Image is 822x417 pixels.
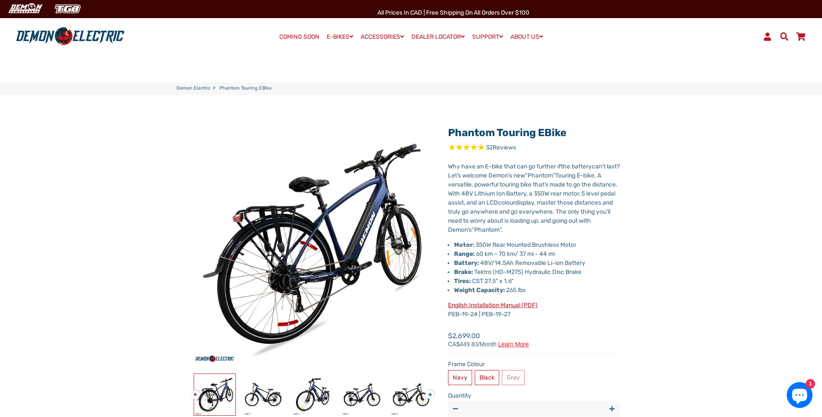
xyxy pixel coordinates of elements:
[592,163,602,170] span: can
[341,374,383,415] img: Phantom Touring eBike - Demon Electric
[454,250,475,258] strong: Range:
[448,172,601,188] span: Touring E-bike. A versatile, powerful touring bike that
[458,172,508,179] span: s welcome Demon
[502,370,525,385] label: Gray
[507,31,546,43] a: ABOUT US
[426,386,431,396] button: Next
[454,240,620,249] li: 350W Rear Mounted Brushless Motor
[493,144,516,151] span: Reviews
[176,85,210,92] a: Demon Electric
[784,382,815,410] inbox-online-store-chat: Shopify online store chat
[448,127,566,139] a: Phantom Touring eBike
[561,163,592,170] span: the battery
[498,199,515,206] span: colour
[457,172,458,179] span: ’
[606,208,608,215] span: ’
[448,163,457,170] span: Wh
[191,386,196,396] button: Previous
[292,374,334,415] img: Phantom Touring eBike - Demon Electric
[454,241,474,249] strong: Motor:
[602,163,603,170] span: ’
[324,31,356,43] a: E-BIKES
[454,249,620,258] li: 60 km – 70 km/ 37 mi - 44 mi
[448,401,620,417] input: quantity
[243,374,284,415] img: Phantom Touring eBike - Demon Electric
[469,31,506,43] a: SUPPORT
[408,31,468,43] a: DEALER LOCATOR
[454,259,479,267] strong: Battery:
[500,226,503,233] span: ”.
[454,277,620,286] li: CST 27.5" x 1.6"
[448,143,620,153] span: Rated 4.8 out of 5 stars 32 reviews
[469,226,472,233] span: s
[194,374,235,415] img: Phantom Touring eBike - Demon Electric
[13,25,127,48] img: Demon Electric logo
[219,85,272,92] span: Phantom Touring eBike
[448,370,472,385] label: Navy
[448,301,620,319] p: PEB-19-24 | PEB-19-27
[448,360,620,369] label: Frame Colour
[508,172,509,179] span: ’
[448,208,610,233] span: ll need to worry about is loading up, and going out with Demon
[448,181,618,206] span: s made to go the distance. With 48V Lithium Ion Battery, a 350W rear motor, 5 level pedal assist,...
[553,172,555,179] span: ”
[448,331,529,347] span: $2,699.00
[276,31,322,43] a: COMING SOON
[603,163,617,170] span: t last
[448,302,538,309] a: English Installation Manual (PDF)
[525,172,528,179] span: “
[475,370,499,385] label: Black
[457,163,561,170] span: y have an E-bike that can go further if
[468,226,469,233] span: ’
[448,401,463,417] button: Reduce item quantity by one
[486,144,516,151] span: 32 reviews
[448,391,620,400] label: Quantity
[454,268,473,276] strong: Brake:
[454,286,620,295] li: 265 lbs
[4,2,46,16] img: Demon Electric
[448,172,457,179] span: Let
[454,277,471,285] strong: Tires:
[377,9,529,16] span: All Prices in CAD | Free shipping on all orders over $100
[358,31,407,43] a: ACCESSORIES
[454,268,620,277] li: Tektro (HD-M275) Hydraulic Disc Brake
[50,2,85,16] img: TGB Canada
[454,258,620,268] li: 48V/14.5Ah Removable Li-ion Battery
[605,401,620,417] button: Increase item quantity by one
[617,163,620,170] span: ?
[454,286,505,294] strong: Weight Capacity:
[509,172,525,179] span: s new
[390,374,432,415] img: Phantom Touring eBike - Demon Electric
[528,172,553,179] span: Phantom
[448,199,613,215] span: display, master those distances and truly go anywhere and go everywhere. The only thing you
[474,226,500,233] span: Phantom
[472,226,474,233] span: “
